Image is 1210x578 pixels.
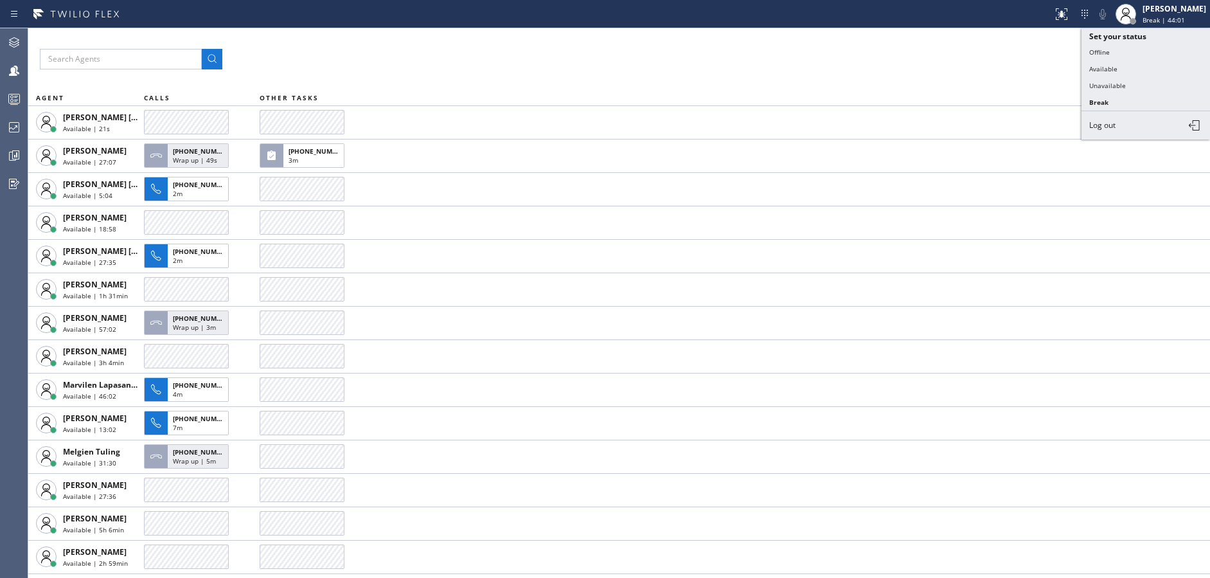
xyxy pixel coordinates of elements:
[173,390,182,399] span: 4m
[63,546,127,557] span: [PERSON_NAME]
[173,381,231,390] span: [PHONE_NUMBER]
[173,456,216,465] span: Wrap up | 5m
[63,458,116,467] span: Available | 31:30
[289,147,347,156] span: [PHONE_NUMBER]
[63,525,124,534] span: Available | 5h 6min
[63,212,127,223] span: [PERSON_NAME]
[40,49,202,69] input: Search Agents
[63,291,128,300] span: Available | 1h 31min
[173,447,231,456] span: [PHONE_NUMBER]
[1143,15,1185,24] span: Break | 44:01
[173,147,231,156] span: [PHONE_NUMBER]
[63,179,192,190] span: [PERSON_NAME] [PERSON_NAME]
[1094,5,1112,23] button: Mute
[144,440,233,473] button: [PHONE_NUMBER]Wrap up | 5m
[260,140,348,172] button: [PHONE_NUMBER]3m
[63,145,127,156] span: [PERSON_NAME]
[63,480,127,491] span: [PERSON_NAME]
[144,374,233,406] button: [PHONE_NUMBER]4m
[173,256,182,265] span: 2m
[173,323,216,332] span: Wrap up | 3m
[144,407,233,439] button: [PHONE_NUMBER]7m
[63,392,116,401] span: Available | 46:02
[144,93,170,102] span: CALLS
[63,492,116,501] span: Available | 27:36
[289,156,298,165] span: 3m
[63,379,141,390] span: Marvilen Lapasanda
[144,240,233,272] button: [PHONE_NUMBER]2m
[144,173,233,205] button: [PHONE_NUMBER]2m
[63,258,116,267] span: Available | 27:35
[173,156,217,165] span: Wrap up | 49s
[173,247,231,256] span: [PHONE_NUMBER]
[63,513,127,524] span: [PERSON_NAME]
[1143,3,1206,14] div: [PERSON_NAME]
[63,224,116,233] span: Available | 18:58
[63,358,124,367] span: Available | 3h 4min
[63,446,120,457] span: Melgien Tuling
[63,158,116,167] span: Available | 27:07
[63,191,112,200] span: Available | 5:04
[260,93,319,102] span: OTHER TASKS
[63,425,116,434] span: Available | 13:02
[63,325,116,334] span: Available | 57:02
[63,112,192,123] span: [PERSON_NAME] [PERSON_NAME]
[173,180,231,189] span: [PHONE_NUMBER]
[63,312,127,323] span: [PERSON_NAME]
[63,124,110,133] span: Available | 21s
[63,413,127,424] span: [PERSON_NAME]
[144,140,233,172] button: [PHONE_NUMBER]Wrap up | 49s
[63,279,127,290] span: [PERSON_NAME]
[63,346,127,357] span: [PERSON_NAME]
[63,246,215,257] span: [PERSON_NAME] [PERSON_NAME] Dahil
[144,307,233,339] button: [PHONE_NUMBER]Wrap up | 3m
[173,414,231,423] span: [PHONE_NUMBER]
[173,314,231,323] span: [PHONE_NUMBER]
[173,189,182,198] span: 2m
[173,423,182,432] span: 7m
[63,559,128,568] span: Available | 2h 59min
[36,93,64,102] span: AGENT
